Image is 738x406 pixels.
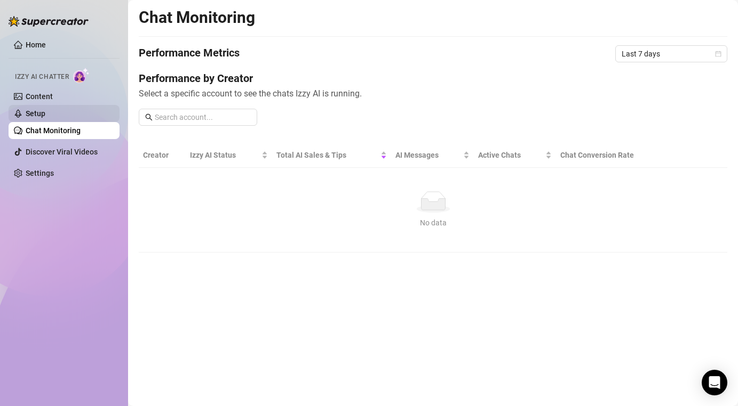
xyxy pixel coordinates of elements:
[190,149,259,161] span: Izzy AI Status
[276,149,378,161] span: Total AI Sales & Tips
[139,87,727,100] span: Select a specific account to see the chats Izzy AI is running.
[155,111,251,123] input: Search account...
[186,143,272,168] th: Izzy AI Status
[702,370,727,395] div: Open Intercom Messenger
[15,72,69,82] span: Izzy AI Chatter
[26,169,54,177] a: Settings
[556,143,669,168] th: Chat Conversion Rate
[73,68,90,83] img: AI Chatter
[478,149,543,161] span: Active Chats
[9,16,89,27] img: logo-BBDzfeDw.svg
[145,113,153,121] span: search
[139,71,727,86] h4: Performance by Creator
[147,217,719,229] div: No data
[26,148,98,156] a: Discover Viral Videos
[26,126,81,135] a: Chat Monitoring
[715,51,721,57] span: calendar
[26,40,46,49] a: Home
[26,92,53,101] a: Content
[139,45,240,62] h4: Performance Metrics
[139,143,186,168] th: Creator
[139,7,255,28] h2: Chat Monitoring
[395,149,461,161] span: AI Messages
[272,143,391,168] th: Total AI Sales & Tips
[26,109,45,118] a: Setup
[474,143,556,168] th: Active Chats
[391,143,474,168] th: AI Messages
[622,46,721,62] span: Last 7 days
